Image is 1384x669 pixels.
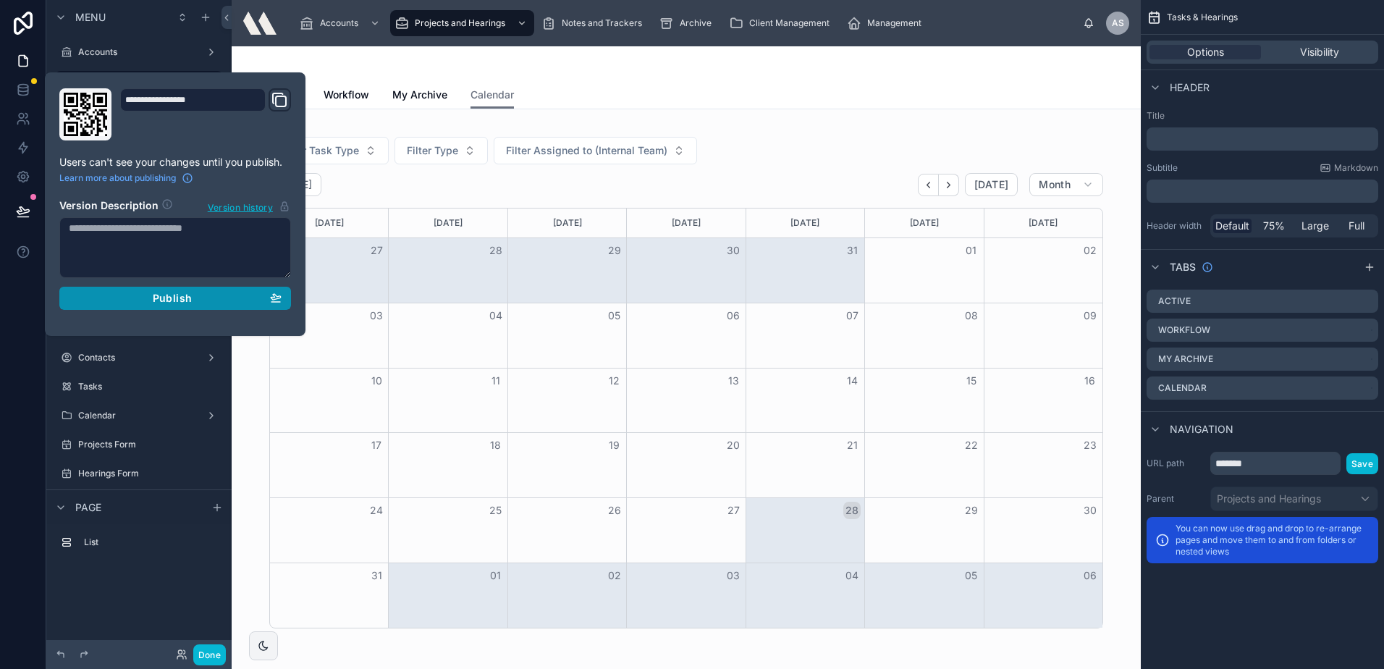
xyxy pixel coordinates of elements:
button: 29 [606,242,623,259]
span: Options [1187,45,1224,59]
span: Client Management [749,17,830,29]
button: 25 [487,502,505,519]
span: Markdown [1334,162,1378,174]
label: Projects Form [78,439,220,450]
h2: Version Description [59,198,159,214]
button: 04 [487,307,505,324]
button: 28 [487,242,505,259]
a: Hearings Form [55,462,223,485]
span: AS [1112,17,1124,29]
span: Calendar [471,88,514,102]
button: 12 [606,372,623,390]
a: Accounts [295,10,387,36]
span: Management [867,17,921,29]
button: 14 [843,372,861,390]
button: 31 [843,242,861,259]
span: Full [1349,219,1364,233]
span: Learn more about publishing [59,172,176,184]
span: Page [75,500,101,515]
a: Notes and Trackers [537,10,652,36]
div: scrollable content [1147,180,1378,203]
a: Projects and Hearings [390,10,534,36]
button: 04 [843,567,861,584]
span: Workflow [324,88,369,102]
a: Learn more about publishing [59,172,193,184]
p: You can now use drag and drop to re-arrange pages and move them to and from folders or nested views [1176,523,1370,557]
button: 31 [368,567,385,584]
label: Contacts [78,352,200,363]
p: Users can't see your changes until you publish. [59,155,291,169]
button: 10 [368,372,385,390]
a: Archive [655,10,722,36]
span: Tabs [1170,260,1196,274]
label: Workflow [1158,324,1210,336]
button: 16 [1081,372,1099,390]
label: Parent [1147,493,1204,505]
label: Subtitle [1147,162,1178,174]
span: Menu [75,10,106,25]
button: 26 [606,502,623,519]
button: 08 [963,307,980,324]
div: scrollable content [46,524,232,568]
span: Navigation [1170,422,1233,437]
span: 75% [1263,219,1285,233]
button: 30 [1081,502,1099,519]
span: Default [1215,219,1249,233]
button: 02 [1081,242,1099,259]
span: Visibility [1300,45,1339,59]
div: scrollable content [288,7,1083,39]
a: Markdown [1320,162,1378,174]
div: scrollable content [1147,127,1378,151]
a: Contacts [55,346,223,369]
a: Calendar [471,82,514,109]
button: 06 [1081,567,1099,584]
button: 27 [725,502,742,519]
a: Tasks [55,375,223,398]
button: Save [1346,453,1378,474]
label: Calendar [78,410,200,421]
button: 03 [725,567,742,584]
button: 29 [963,502,980,519]
label: Active [1158,295,1191,307]
span: Projects and Hearings [1217,492,1321,506]
button: 01 [487,567,505,584]
a: My Archive [392,82,447,111]
label: Hearings Form [78,468,220,479]
button: 21 [843,437,861,454]
button: 06 [725,307,742,324]
label: Title [1147,110,1378,122]
button: 28 [843,502,861,519]
span: Large [1301,219,1329,233]
button: 11 [487,372,505,390]
button: 01 [963,242,980,259]
label: URL path [1147,458,1204,469]
button: 07 [843,307,861,324]
a: Accounts [55,41,223,64]
button: Publish [59,287,291,310]
button: 22 [963,437,980,454]
label: Accounts [78,46,200,58]
button: Version history [207,198,291,214]
span: Notes and Trackers [562,17,642,29]
span: My Archive [392,88,447,102]
span: Publish [153,292,192,305]
label: Tasks [78,381,220,392]
button: 13 [725,372,742,390]
button: 03 [368,307,385,324]
a: Calendar [55,404,223,427]
button: 19 [606,437,623,454]
label: Header width [1147,220,1204,232]
a: Projects Form [55,433,223,456]
span: Tasks & Hearings [1167,12,1238,23]
button: 24 [368,502,385,519]
span: Archive [680,17,712,29]
button: 15 [963,372,980,390]
button: 20 [725,437,742,454]
span: Projects and Hearings [415,17,505,29]
button: 27 [368,242,385,259]
img: App logo [243,12,277,35]
button: 02 [606,567,623,584]
a: Client Management [725,10,840,36]
a: Projects and Hearings [55,71,223,94]
span: Accounts [320,17,358,29]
